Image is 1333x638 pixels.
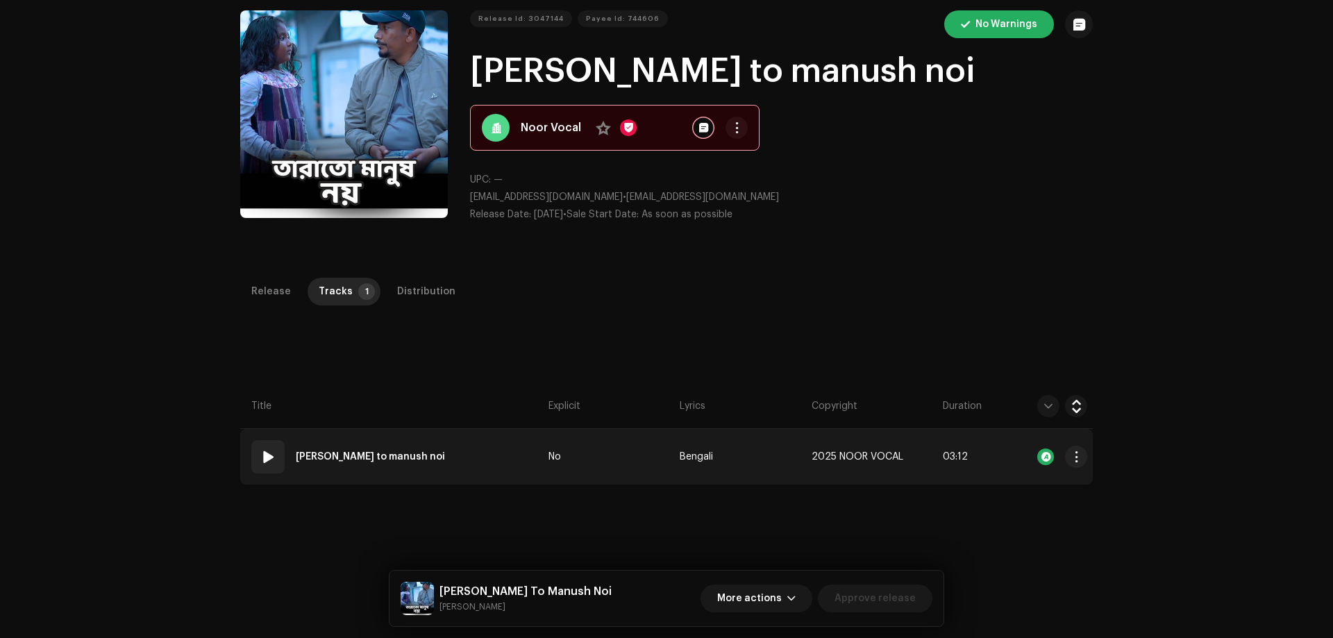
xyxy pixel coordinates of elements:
span: Copyright [812,399,857,413]
span: As soon as possible [642,210,732,219]
button: Approve release [818,585,932,612]
span: [DATE] [534,210,563,219]
span: • [470,210,567,219]
span: Bengali [680,452,713,462]
span: More actions [717,585,782,612]
span: No [548,452,561,462]
small: Tara To Manush Noi [439,600,612,614]
strong: Noor Vocal [521,119,581,136]
span: Approve release [835,585,916,612]
button: More actions [701,585,812,612]
span: Title [251,399,271,413]
span: 2025 NOOR VOCAL [812,452,903,462]
div: 01 [251,440,285,473]
span: UPC: [470,175,491,185]
strong: tara to manush noi [296,443,445,471]
span: [EMAIL_ADDRESS][DOMAIN_NAME] [626,192,779,202]
h1: [PERSON_NAME] to manush noi [470,49,1093,94]
h5: Tara To Manush Noi [439,583,612,600]
span: 03:12 [943,452,968,462]
img: 7f93b8a2-5bdf-4ff2-907b-e7cda55df17a [401,582,434,615]
div: Release [251,278,291,305]
span: Explicit [548,399,580,413]
span: Release Date: [470,210,531,219]
span: Lyrics [680,399,705,413]
p-badge: 1 [358,283,375,300]
div: Tracks [319,278,353,305]
div: Distribution [397,278,455,305]
span: Sale Start Date: [567,210,639,219]
span: Duration [943,399,982,413]
span: — [494,175,503,185]
p: • [470,190,1093,205]
span: [EMAIL_ADDRESS][DOMAIN_NAME] [470,192,623,202]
